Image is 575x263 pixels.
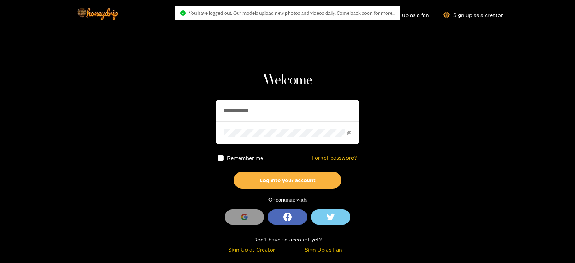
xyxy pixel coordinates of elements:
a: Sign up as a fan [380,12,429,18]
span: Remember me [227,155,263,161]
h1: Welcome [216,72,359,89]
div: Sign Up as Fan [289,245,357,254]
span: check-circle [180,10,186,16]
span: eye-invisible [347,130,351,135]
span: You have logged out. Our models upload new photos and videos daily. Come back soon for more.. [189,10,395,16]
button: Log into your account [234,172,341,189]
div: Don't have an account yet? [216,235,359,244]
div: Or continue with [216,196,359,204]
div: Sign Up as Creator [218,245,286,254]
a: Sign up as a creator [443,12,503,18]
a: Forgot password? [312,155,357,161]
